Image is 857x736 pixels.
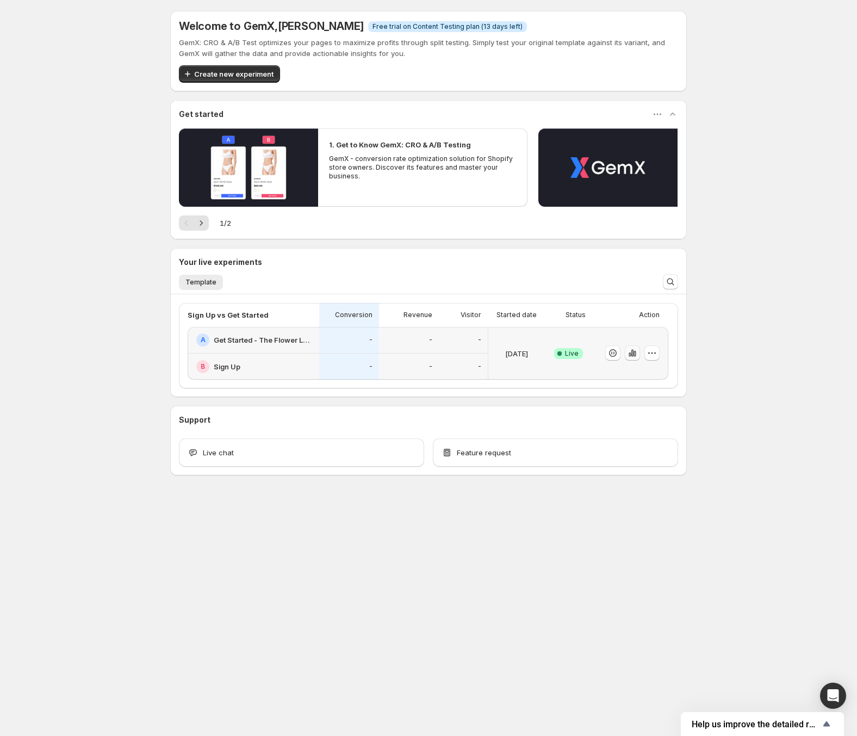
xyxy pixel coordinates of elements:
span: Live [565,349,579,358]
p: GemX: CRO & A/B Test optimizes your pages to maximize profits through split testing. Simply test ... [179,37,678,59]
p: - [478,336,481,344]
p: Action [639,311,660,319]
button: Play video [179,128,318,207]
button: Create new experiment [179,65,280,83]
h2: Sign Up [214,361,240,372]
div: Open Intercom Messenger [820,683,846,709]
button: Next [194,215,209,231]
p: - [369,336,372,344]
h2: B [201,362,205,371]
span: Live chat [203,447,234,458]
nav: Pagination [179,215,209,231]
h3: Get started [179,109,223,120]
p: Revenue [403,311,432,319]
h2: A [201,336,206,344]
p: - [478,362,481,371]
span: Feature request [457,447,511,458]
h5: Welcome to GemX [179,20,364,33]
p: Status [566,311,586,319]
button: Search and filter results [663,274,678,289]
button: Show survey - Help us improve the detailed report for A/B campaigns [692,718,833,731]
p: - [429,336,432,344]
span: Template [185,278,216,287]
span: Help us improve the detailed report for A/B campaigns [692,719,820,729]
span: Free trial on Content Testing plan (13 days left) [372,22,523,31]
p: - [369,362,372,371]
p: Started date [496,311,537,319]
h3: Support [179,415,210,425]
span: , [PERSON_NAME] [275,20,364,33]
h3: Your live experiments [179,257,262,268]
p: Visitor [461,311,481,319]
h2: Get Started - The Flower Letters [214,335,313,345]
p: Conversion [335,311,372,319]
p: GemX - conversion rate optimization solution for Shopify store owners. Discover its features and ... [329,154,516,181]
p: Sign Up vs Get Started [188,310,269,320]
span: 1 / 2 [220,218,231,228]
button: Play video [538,128,678,207]
span: Create new experiment [194,69,274,79]
p: - [429,362,432,371]
h2: 1. Get to Know GemX: CRO & A/B Testing [329,139,471,150]
p: [DATE] [505,348,528,359]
